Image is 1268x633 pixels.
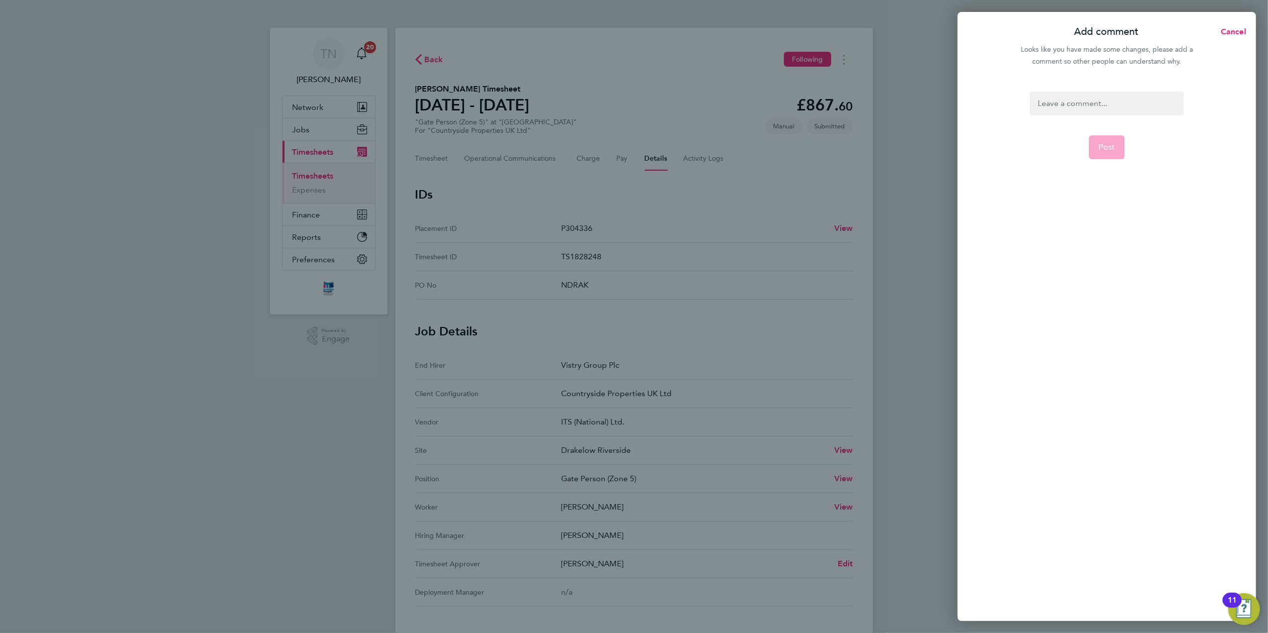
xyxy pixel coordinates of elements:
[1205,22,1256,42] button: Cancel
[1228,593,1260,625] button: Open Resource Center, 11 new notifications
[1074,25,1138,39] p: Add comment
[1218,27,1246,36] span: Cancel
[1228,600,1237,613] div: 11
[1015,44,1198,68] div: Looks like you have made some changes, please add a comment so other people can understand why.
